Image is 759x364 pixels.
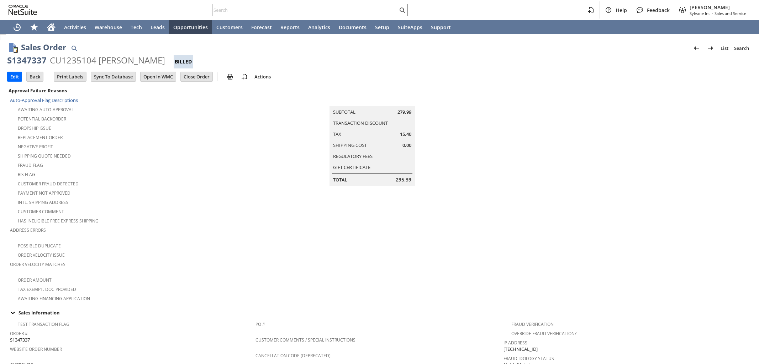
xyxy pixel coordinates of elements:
span: Sylvane Inc [690,11,710,16]
a: Override Fraud Verification? [511,330,576,337]
a: Website Order Number [10,346,62,352]
span: Reports [280,24,300,31]
div: S1347337 [7,55,47,66]
a: Forecast [247,20,276,34]
div: Sales Information [7,308,749,317]
span: 279.99 [397,109,411,116]
a: Customers [212,20,247,34]
a: Shipping Cost [333,142,367,148]
a: SuiteApps [394,20,427,34]
a: Customer Fraud Detected [18,181,79,187]
input: Sync To Database [91,72,136,81]
a: Home [43,20,60,34]
span: Warehouse [95,24,122,31]
svg: Home [47,23,56,31]
a: List [718,42,731,54]
span: Analytics [308,24,330,31]
input: Back [27,72,43,81]
a: Order Amount [18,277,52,283]
caption: Summary [330,95,415,106]
a: Activities [60,20,90,34]
a: Transaction Discount [333,120,388,126]
a: Test Transaction Flag [18,321,69,327]
svg: Recent Records [13,23,21,31]
a: Dropship Issue [18,125,51,131]
img: Next [706,44,715,52]
a: Actions [252,73,274,80]
a: Fraud Flag [18,162,43,168]
span: Sales and Service [715,11,746,16]
a: Negative Profit [18,144,53,150]
a: Leads [146,20,169,34]
span: SuiteApps [398,24,422,31]
span: Customers [216,24,243,31]
span: Documents [339,24,367,31]
img: print.svg [226,72,234,81]
div: CU1235104 [PERSON_NAME] [50,55,165,66]
a: Customer Comments / Special Instructions [255,337,355,343]
svg: Search [398,6,406,14]
img: add-record.svg [240,72,249,81]
span: Activities [64,24,86,31]
img: Previous [692,44,701,52]
span: Support [431,24,451,31]
span: 295.39 [396,176,411,183]
a: Search [731,42,752,54]
a: Recent Records [9,20,26,34]
a: Possible Duplicate [18,243,61,249]
a: Order Velocity Matches [10,261,65,267]
a: Payment not approved [18,190,70,196]
a: Analytics [304,20,334,34]
a: Address Errors [10,227,46,233]
div: Billed [174,55,193,68]
a: Fraud Verification [511,321,554,327]
a: Tech [126,20,146,34]
h1: Sales Order [21,41,66,53]
a: Support [427,20,455,34]
a: Fraud Idology Status [504,355,554,362]
input: Open In WMC [141,72,176,81]
a: Total [333,176,347,183]
a: IP Address [504,340,527,346]
span: Feedback [647,7,670,14]
a: Regulatory Fees [333,153,373,159]
span: - [712,11,713,16]
span: Setup [375,24,389,31]
div: Approval Failure Reasons [7,86,253,95]
a: Subtotal [333,109,355,115]
a: PO # [255,321,265,327]
a: Order # [10,330,28,337]
a: Tax [333,131,341,137]
span: 0.00 [402,142,411,149]
a: Auto-Approval Flag Descriptions [10,97,78,103]
a: Awaiting Financing Application [18,296,90,302]
a: Setup [371,20,394,34]
a: Warehouse [90,20,126,34]
a: Gift Certificate [333,164,370,170]
a: Customer Comment [18,209,64,215]
a: Reports [276,20,304,34]
span: 15.40 [400,131,411,138]
a: Intl. Shipping Address [18,199,68,205]
a: Documents [334,20,371,34]
img: Quick Find [70,44,78,52]
a: Cancellation Code (deprecated) [255,353,331,359]
a: Tax Exempt. Doc Provided [18,286,76,292]
svg: Shortcuts [30,23,38,31]
span: Opportunities [173,24,208,31]
input: Search [212,6,398,14]
svg: logo [9,5,37,15]
span: [TECHNICAL_ID] [504,346,538,353]
a: Order Velocity Issue [18,252,65,258]
a: Potential Backorder [18,116,66,122]
a: Has Ineligible Free Express Shipping [18,218,99,224]
td: Sales Information [7,308,752,317]
a: Opportunities [169,20,212,34]
span: Leads [151,24,165,31]
input: Edit [7,72,22,81]
span: S1347337 [10,337,30,343]
input: Close Order [181,72,212,81]
a: RIS flag [18,171,35,178]
a: Shipping Quote Needed [18,153,71,159]
span: Tech [131,24,142,31]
